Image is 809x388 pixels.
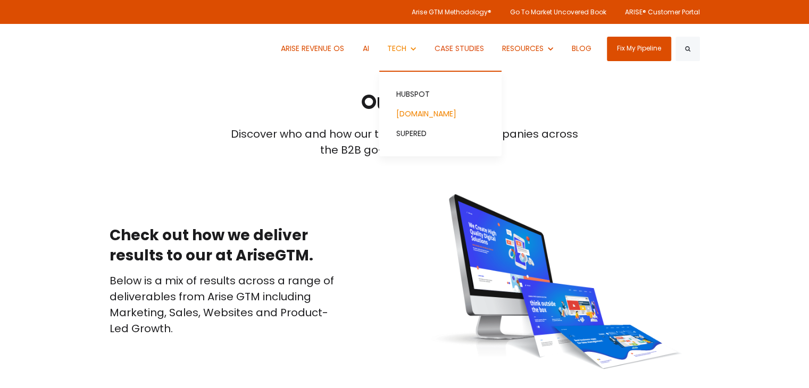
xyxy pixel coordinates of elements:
[110,89,700,116] h1: Our Work
[379,104,502,124] a: [DOMAIN_NAME]
[355,24,377,73] a: AI
[110,126,700,142] div: Discover who and how our team have helped companies across
[273,24,599,73] nav: Desktop navigation
[607,37,671,61] a: Fix My Pipeline
[675,37,700,61] button: Search
[379,85,502,104] a: HUBSPOT
[564,24,599,73] a: BLOG
[110,225,346,266] h2: Check out how we deliver results to our at AriseGTM.
[110,142,700,158] div: the B2B go-to-market lifecycle.
[379,124,502,144] a: SUPERED
[387,43,388,44] span: Show submenu for TECH
[494,24,561,73] button: Show submenu for RESOURCES RESOURCES
[110,37,131,61] img: ARISE GTM logo (1) white
[413,184,700,378] img: website-design
[379,24,423,73] button: Show submenu for TECH TECH
[502,43,544,54] span: RESOURCES
[110,273,346,336] p: Below is a mix of results across a range of deliverables from Arise GTM including Marketing, Sale...
[427,24,492,73] a: CASE STUDIES
[387,43,406,54] span: TECH
[273,24,352,73] a: ARISE REVENUE OS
